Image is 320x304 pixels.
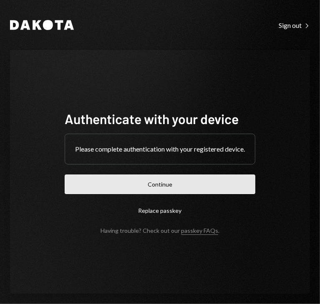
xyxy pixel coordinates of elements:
button: Continue [65,174,255,194]
div: Please complete authentication with your registered device. [75,144,245,154]
h1: Authenticate with your device [65,110,255,127]
div: Sign out [279,21,310,30]
a: passkey FAQs [181,227,218,235]
div: Having trouble? Check out our . [101,227,219,234]
a: Sign out [279,20,310,30]
button: Replace passkey [65,201,255,220]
